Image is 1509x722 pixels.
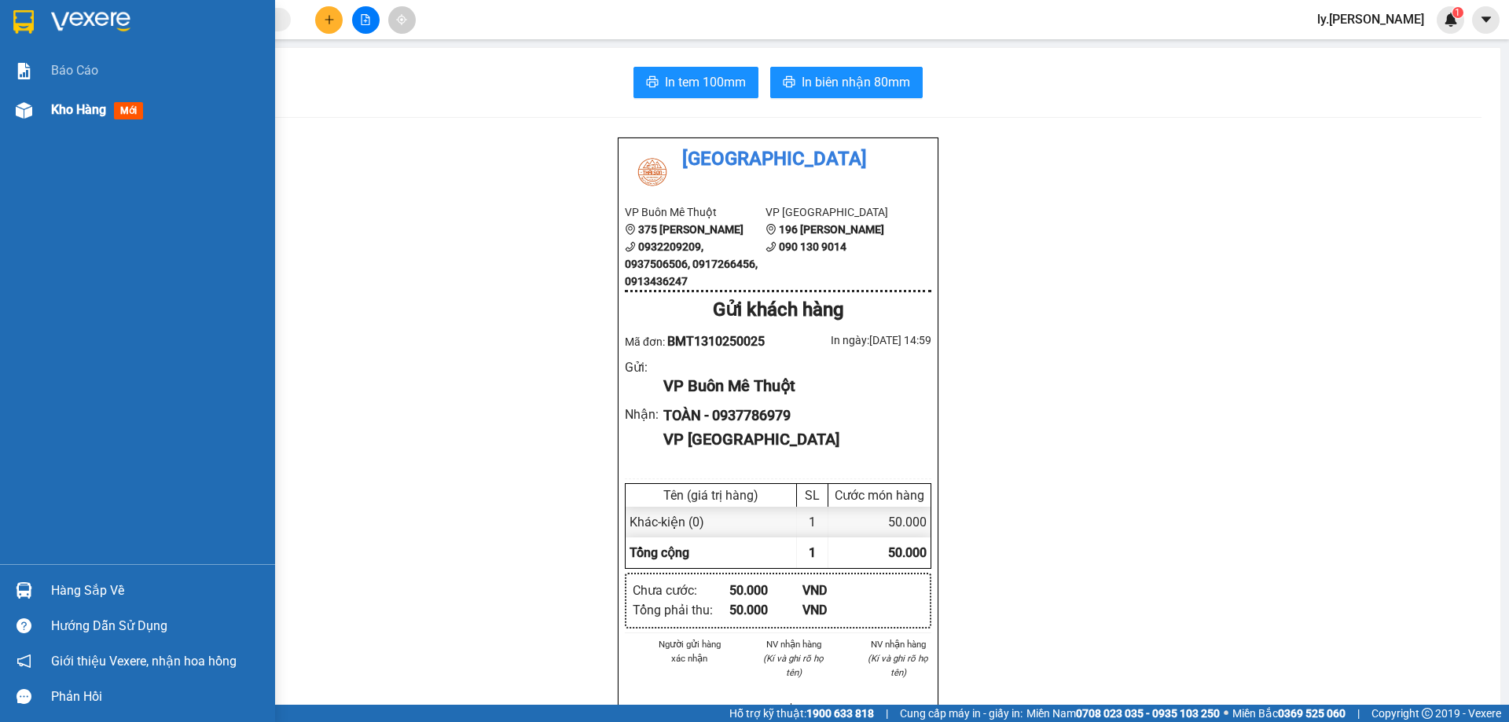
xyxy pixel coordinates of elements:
sup: 1 [1452,7,1463,18]
span: 1 [809,545,816,560]
div: 50.000 [729,581,802,600]
li: NV nhận hàng [865,637,931,651]
span: Kho hàng [51,102,106,117]
span: environment [766,224,777,235]
span: message [17,689,31,704]
span: Tổng cộng [630,545,689,560]
span: 1 [1455,7,1460,18]
div: Mã đơn: [625,332,778,351]
div: VP [GEOGRAPHIC_DATA] [663,427,919,452]
div: Gửi khách hàng [625,295,931,325]
span: | [1357,705,1360,722]
div: 50.000 [828,507,931,537]
span: ly.[PERSON_NAME] [1305,9,1437,29]
span: Cung cấp máy in - giấy in: [900,705,1023,722]
strong: 0369 525 060 [1278,707,1346,720]
span: question-circle [17,618,31,633]
div: SL [801,488,824,503]
div: Hướng dẫn sử dụng [51,614,263,638]
li: VP Buôn Mê Thuột [625,203,766,221]
span: ⚪️ [1224,710,1228,717]
button: printerIn biên nhận 80mm [770,67,923,98]
b: 375 [PERSON_NAME] [638,223,743,236]
div: Chưa cước : [633,581,729,600]
span: In biên nhận 80mm [802,72,910,92]
li: NV nhận hàng [761,637,828,651]
span: Miền Nam [1026,705,1220,722]
div: VND [802,581,876,600]
b: 090 130 9014 [779,240,846,253]
span: 50.000 [888,545,927,560]
img: icon-new-feature [1444,13,1458,27]
li: VP Buôn Mê Thuột [8,111,108,128]
span: printer [646,75,659,90]
div: Cước món hàng [832,488,927,503]
b: 0932209209, 0937506506, 0917266456, 0913436247 [625,240,758,288]
img: solution-icon [16,63,32,79]
div: 1 [797,507,828,537]
li: VP [GEOGRAPHIC_DATA] [766,203,906,221]
span: | [886,705,888,722]
span: notification [17,654,31,669]
i: (Kí và ghi rõ họ tên) [868,653,928,678]
span: Giới thiệu Vexere, nhận hoa hồng [51,651,237,671]
span: mới [114,102,143,119]
strong: 0708 023 035 - 0935 103 250 [1076,707,1220,720]
span: Hỗ trợ kỹ thuật: [729,705,874,722]
span: Miền Bắc [1232,705,1346,722]
div: Gửi : [625,357,663,377]
span: file-add [360,14,371,25]
img: warehouse-icon [16,102,32,119]
b: 196 [PERSON_NAME] [779,223,884,236]
span: plus [324,14,335,25]
div: Nhận : [625,405,663,424]
button: file-add [352,6,380,34]
div: 50.000 [729,600,802,620]
img: warehouse-icon [16,582,32,599]
span: phone [766,241,777,252]
span: caret-down [1479,13,1493,27]
div: VP Buôn Mê Thuột [663,374,919,398]
li: Ly [761,699,828,713]
span: phone [625,241,636,252]
div: Tên (giá trị hàng) [630,488,792,503]
div: VND [802,600,876,620]
div: TOÀN - 0937786979 [663,405,919,427]
img: logo.jpg [625,145,680,200]
button: caret-down [1472,6,1500,34]
span: BMT1310250025 [667,334,765,349]
div: Hàng sắp về [51,579,263,603]
img: logo-vxr [13,10,34,34]
div: Phản hồi [51,685,263,709]
span: Khác - kiện (0) [630,515,704,530]
span: aim [396,14,407,25]
strong: 1900 633 818 [806,707,874,720]
li: VP [GEOGRAPHIC_DATA] [108,111,209,163]
i: (Kí và ghi rõ họ tên) [763,653,824,678]
div: In ngày: [DATE] 14:59 [778,332,931,349]
li: [GEOGRAPHIC_DATA] [625,145,931,174]
li: Người gửi hàng xác nhận [656,637,723,665]
button: printerIn tem 100mm [633,67,758,98]
span: copyright [1422,708,1433,719]
li: [GEOGRAPHIC_DATA] [8,8,228,93]
span: environment [625,224,636,235]
div: Tổng phải thu : [633,600,729,620]
span: In tem 100mm [665,72,746,92]
img: logo.jpg [8,8,63,63]
span: printer [783,75,795,90]
button: plus [315,6,343,34]
span: Báo cáo [51,60,98,80]
button: aim [388,6,416,34]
